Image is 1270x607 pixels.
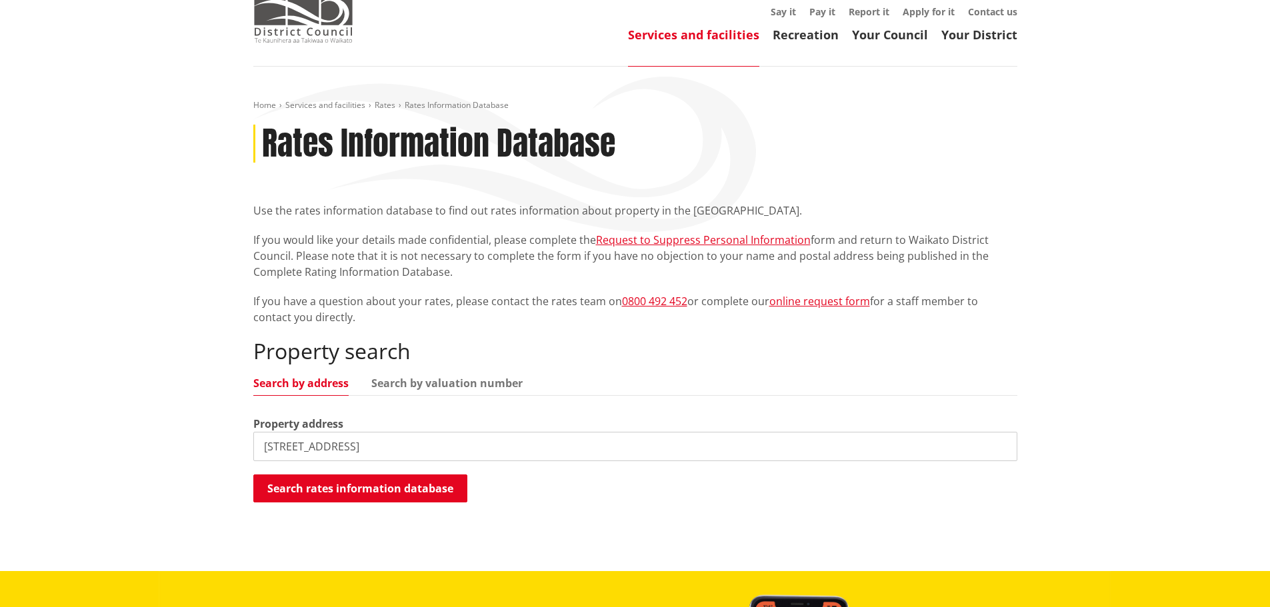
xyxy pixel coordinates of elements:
a: online request form [769,294,870,308]
a: Search by address [253,378,349,388]
a: Services and facilities [285,99,365,111]
p: Use the rates information database to find out rates information about property in the [GEOGRAPHI... [253,203,1017,219]
iframe: Messenger Launcher [1209,551,1257,599]
a: Your District [941,27,1017,43]
p: If you have a question about your rates, please contact the rates team on or complete our for a s... [253,293,1017,325]
a: Services and facilities [628,27,759,43]
input: e.g. Duke Street NGARUAWAHIA [253,432,1017,461]
label: Property address [253,416,343,432]
a: Contact us [968,5,1017,18]
a: Report it [849,5,889,18]
span: Rates Information Database [405,99,509,111]
a: Recreation [773,27,839,43]
a: Home [253,99,276,111]
button: Search rates information database [253,474,467,502]
p: If you would like your details made confidential, please complete the form and return to Waikato ... [253,232,1017,280]
h1: Rates Information Database [262,125,615,163]
a: 0800 492 452 [622,294,687,308]
a: Request to Suppress Personal Information [596,233,811,247]
h2: Property search [253,338,1017,364]
a: Your Council [852,27,928,43]
a: Pay it [809,5,835,18]
a: Rates [375,99,395,111]
nav: breadcrumb [253,100,1017,111]
a: Search by valuation number [371,378,523,388]
a: Say it [771,5,796,18]
a: Apply for it [903,5,955,18]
